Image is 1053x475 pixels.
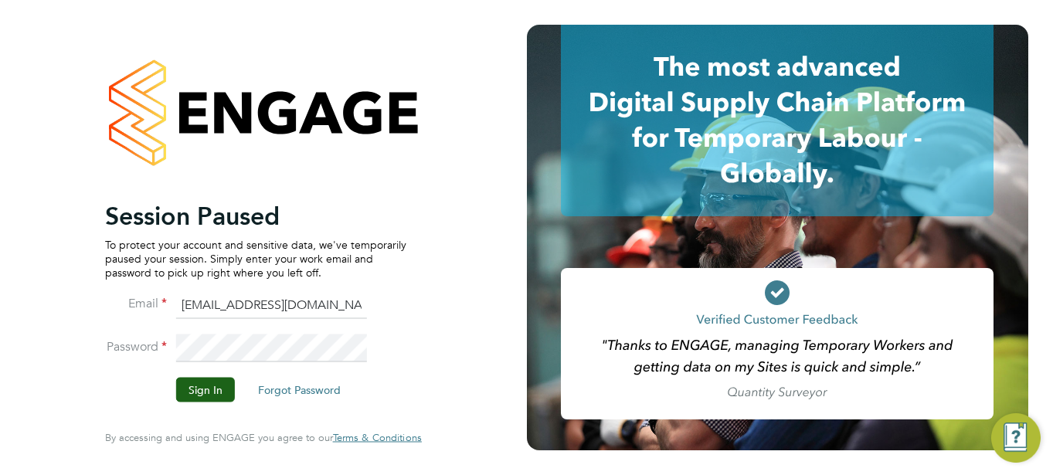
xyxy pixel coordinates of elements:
[176,378,235,402] button: Sign In
[105,339,167,355] label: Password
[105,431,422,444] span: By accessing and using ENGAGE you agree to our
[333,432,422,444] a: Terms & Conditions
[991,413,1041,463] button: Engage Resource Center
[246,378,353,402] button: Forgot Password
[333,431,422,444] span: Terms & Conditions
[105,200,406,231] h2: Session Paused
[105,237,406,280] p: To protect your account and sensitive data, we've temporarily paused your session. Simply enter y...
[176,291,367,319] input: Enter your work email...
[105,296,167,312] label: Email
